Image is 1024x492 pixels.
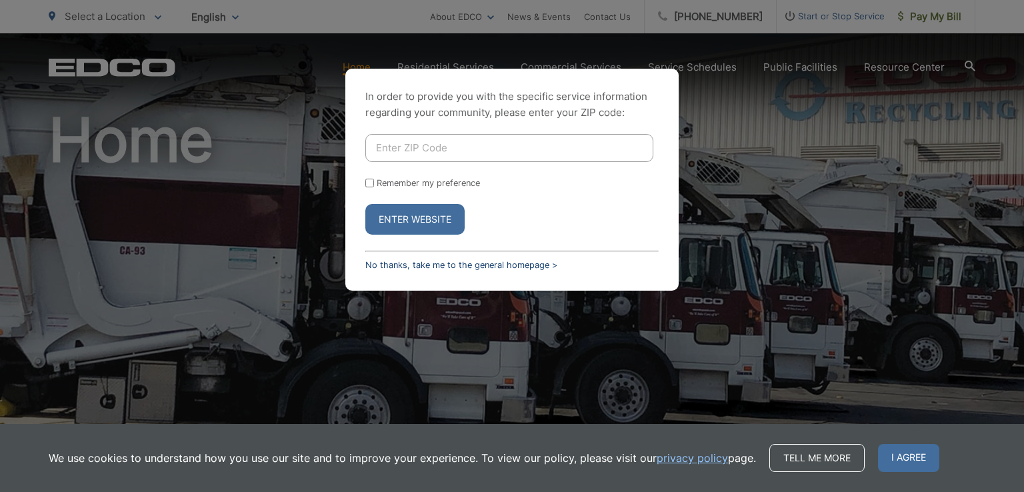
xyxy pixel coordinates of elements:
a: No thanks, take me to the general homepage > [365,260,557,270]
input: Enter ZIP Code [365,134,653,162]
a: privacy policy [657,450,728,466]
p: In order to provide you with the specific service information regarding your community, please en... [365,89,659,121]
button: Enter Website [365,204,465,235]
label: Remember my preference [377,178,480,188]
a: Tell me more [769,444,865,472]
p: We use cookies to understand how you use our site and to improve your experience. To view our pol... [49,450,756,466]
span: I agree [878,444,939,472]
